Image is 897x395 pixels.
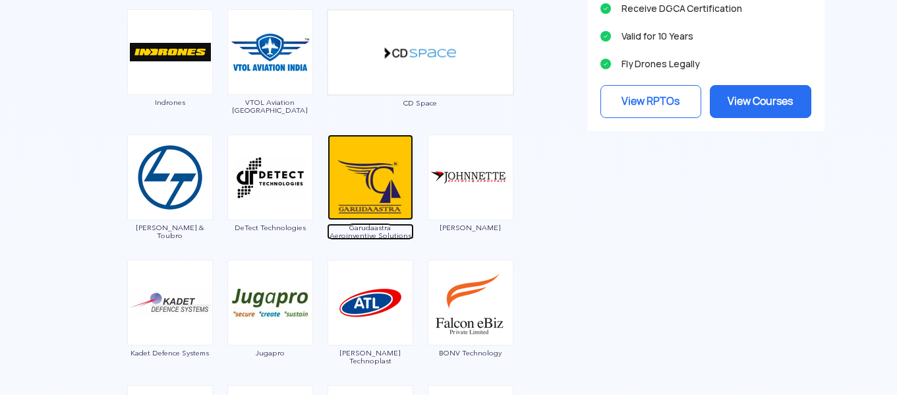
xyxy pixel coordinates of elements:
li: Fly Drones Legally [600,55,811,73]
img: ic_garudaastra.png [328,135,413,220]
img: ic_johnnette.png [428,135,513,220]
img: ic_kadet.png [127,260,213,346]
a: CD Space [327,46,514,107]
span: Indrones [127,98,214,106]
img: ic_anjanitechnoplast.png [328,260,413,346]
a: View RPTOs [600,85,702,118]
a: DeTect Technologies [227,171,314,231]
a: [PERSON_NAME] & Toubro [127,171,214,239]
a: Kadet Defence Systems [127,296,214,357]
span: BONV Technology [427,349,514,357]
a: View Courses [710,85,811,118]
img: ic_indrones.png [127,9,213,95]
img: ic_jugapro.png [227,260,313,346]
span: Kadet Defence Systems [127,349,214,357]
span: Jugapro [227,349,314,357]
span: Garudaastra Aeroinventive Solutions [327,224,414,239]
a: BONV Technology [427,296,514,357]
span: [PERSON_NAME] [427,224,514,231]
span: CD Space [327,99,514,107]
li: Valid for 10 Years [600,27,811,46]
img: ic_detect.png [227,135,313,220]
img: ic_cdspace_double.png [327,9,514,96]
a: Indrones [127,46,214,106]
a: VTOL Aviation [GEOGRAPHIC_DATA] [227,46,314,114]
span: [PERSON_NAME] & Toubro [127,224,214,239]
a: [PERSON_NAME] Technoplast [327,296,414,365]
a: Jugapro [227,296,314,357]
img: ic_larsen.png [127,135,213,220]
img: ic_vtolaviation.png [227,9,313,95]
a: Garudaastra Aeroinventive Solutions [327,171,414,239]
span: VTOL Aviation [GEOGRAPHIC_DATA] [227,98,314,114]
a: [PERSON_NAME] [427,171,514,231]
span: DeTect Technologies [227,224,314,231]
img: ic_bonv.png [428,260,513,346]
span: [PERSON_NAME] Technoplast [327,349,414,365]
